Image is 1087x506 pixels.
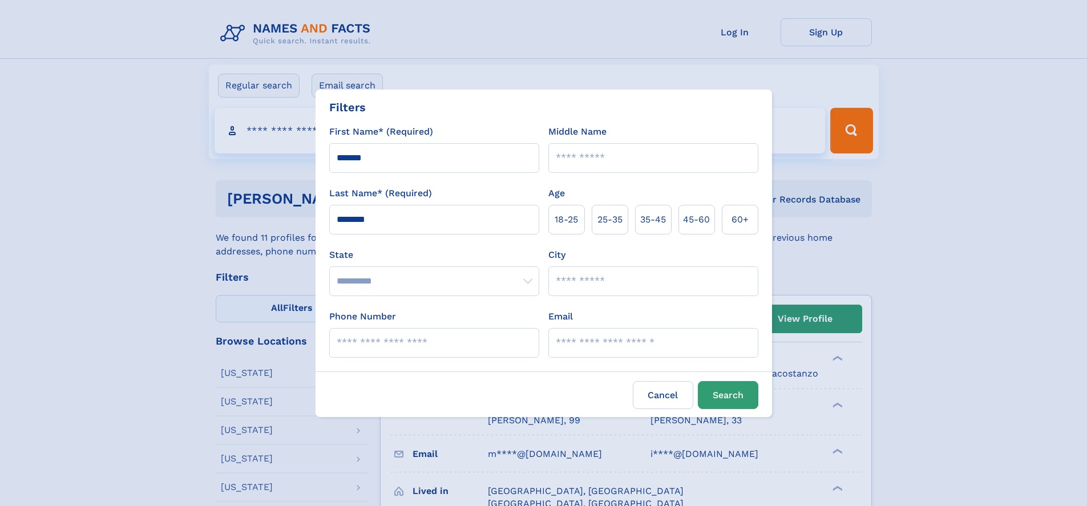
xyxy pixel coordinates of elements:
[683,213,710,226] span: 45‑60
[548,187,565,200] label: Age
[329,125,433,139] label: First Name* (Required)
[548,125,607,139] label: Middle Name
[329,187,432,200] label: Last Name* (Required)
[640,213,666,226] span: 35‑45
[548,310,573,323] label: Email
[555,213,578,226] span: 18‑25
[329,248,539,262] label: State
[329,310,396,323] label: Phone Number
[597,213,623,226] span: 25‑35
[633,381,693,409] label: Cancel
[732,213,749,226] span: 60+
[698,381,758,409] button: Search
[548,248,565,262] label: City
[329,99,366,116] div: Filters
